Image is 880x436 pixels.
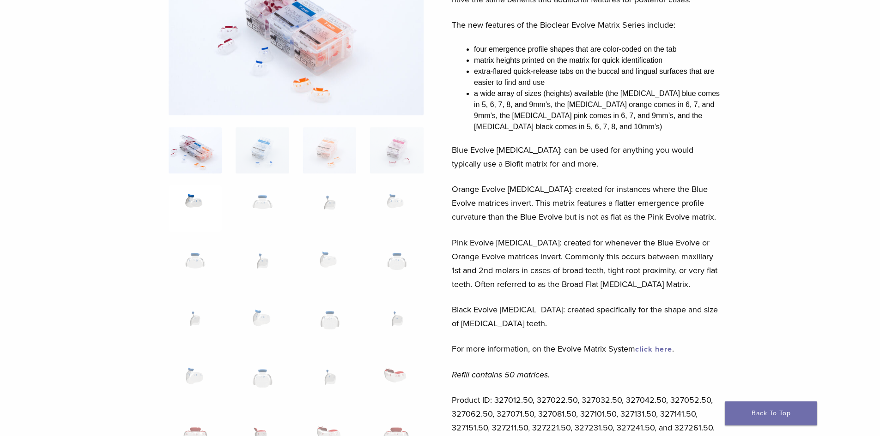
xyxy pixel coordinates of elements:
[635,345,672,354] a: click here
[452,18,723,32] p: The new features of the Bioclear Evolve Matrix Series include:
[236,359,289,406] img: Bioclear Evolve Posterior Matrix Series - Image 18
[370,359,423,406] img: Bioclear Evolve Posterior Matrix Series - Image 20
[370,243,423,289] img: Bioclear Evolve Posterior Matrix Series - Image 12
[169,127,222,173] img: Evolve-refills-2-324x324.jpg
[169,301,222,347] img: Bioclear Evolve Posterior Matrix Series - Image 13
[452,370,550,380] em: Refill contains 50 matrices.
[452,182,723,224] p: Orange Evolve [MEDICAL_DATA]: created for instances where the Blue Evolve matrices invert. This m...
[370,185,423,232] img: Bioclear Evolve Posterior Matrix Series - Image 8
[236,127,289,173] img: Bioclear Evolve Posterior Matrix Series - Image 2
[169,243,222,289] img: Bioclear Evolve Posterior Matrix Series - Image 9
[236,301,289,347] img: Bioclear Evolve Posterior Matrix Series - Image 14
[474,88,723,132] li: a wide array of sizes (heights) available (the [MEDICAL_DATA] blue comes in 5, 6, 7, 8, and 9mm’s...
[452,303,723,330] p: Black Evolve [MEDICAL_DATA]: created specifically for the shape and size of [MEDICAL_DATA] teeth.
[303,127,356,173] img: Bioclear Evolve Posterior Matrix Series - Image 3
[474,44,723,55] li: four emergence profile shapes that are color-coded on the tab
[370,127,423,173] img: Bioclear Evolve Posterior Matrix Series - Image 4
[236,243,289,289] img: Bioclear Evolve Posterior Matrix Series - Image 10
[169,185,222,232] img: Bioclear Evolve Posterior Matrix Series - Image 5
[303,185,356,232] img: Bioclear Evolve Posterior Matrix Series - Image 7
[303,243,356,289] img: Bioclear Evolve Posterior Matrix Series - Image 11
[474,66,723,88] li: extra-flared quick-release tabs on the buccal and lingual surfaces that are easier to find and use
[474,55,723,66] li: matrix heights printed on the matrix for quick identification
[236,185,289,232] img: Bioclear Evolve Posterior Matrix Series - Image 6
[303,301,356,347] img: Bioclear Evolve Posterior Matrix Series - Image 15
[452,236,723,291] p: Pink Evolve [MEDICAL_DATA]: created for whenever the Blue Evolve or Orange Evolve matrices invert...
[725,401,817,425] a: Back To Top
[169,359,222,406] img: Bioclear Evolve Posterior Matrix Series - Image 17
[452,393,723,435] p: Product ID: 327012.50, 327022.50, 327032.50, 327042.50, 327052.50, 327062.50, 327071.50, 327081.5...
[303,359,356,406] img: Bioclear Evolve Posterior Matrix Series - Image 19
[370,301,423,347] img: Bioclear Evolve Posterior Matrix Series - Image 16
[452,143,723,171] p: Blue Evolve [MEDICAL_DATA]: can be used for anything you would typically use a Biofit matrix for ...
[452,342,723,356] p: For more information, on the Evolve Matrix System .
